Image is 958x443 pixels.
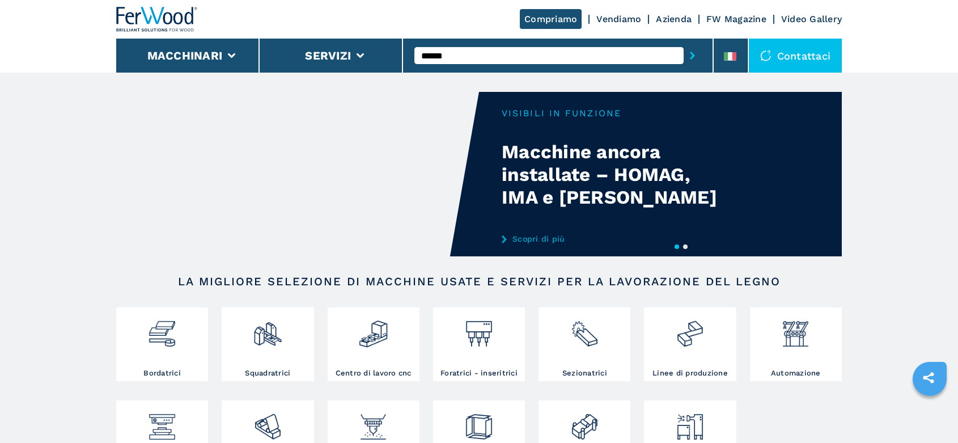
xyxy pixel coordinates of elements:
[440,368,518,378] h3: Foratrici - inseritrici
[781,14,842,24] a: Video Gallery
[502,234,724,243] a: Scopri di più
[305,49,351,62] button: Servizi
[143,368,181,378] h3: Bordatrici
[914,364,943,392] a: sharethis
[253,403,283,442] img: levigatrici_2.png
[464,403,494,442] img: montaggio_imballaggio_2.png
[570,403,600,442] img: lavorazione_porte_finestre_2.png
[656,14,692,24] a: Azienda
[433,307,525,381] a: Foratrici - inseritrici
[771,368,821,378] h3: Automazione
[684,43,701,69] button: submit-button
[147,403,177,442] img: pressa-strettoia.png
[760,50,772,61] img: Contattaci
[116,307,208,381] a: Bordatrici
[253,310,283,349] img: squadratrici_2.png
[336,368,412,378] h3: Centro di lavoro cnc
[116,7,198,32] img: Ferwood
[328,307,419,381] a: Centro di lavoro cnc
[245,368,290,378] h3: Squadratrici
[562,368,607,378] h3: Sezionatrici
[147,49,223,62] button: Macchinari
[675,403,705,442] img: aspirazione_1.png
[116,92,479,256] video: Your browser does not support the video tag.
[222,307,313,381] a: Squadratrici
[652,368,728,378] h3: Linee di produzione
[358,310,388,349] img: centro_di_lavoro_cnc_2.png
[675,244,679,249] button: 1
[358,403,388,442] img: verniciatura_1.png
[570,310,600,349] img: sezionatrici_2.png
[706,14,766,24] a: FW Magazine
[781,310,811,349] img: automazione.png
[464,310,494,349] img: foratrici_inseritrici_2.png
[147,310,177,349] img: bordatrici_1.png
[683,244,688,249] button: 2
[675,310,705,349] img: linee_di_produzione_2.png
[750,307,842,381] a: Automazione
[152,275,806,288] h2: LA MIGLIORE SELEZIONE DI MACCHINE USATE E SERVIZI PER LA LAVORAZIONE DEL LEGNO
[749,39,842,73] div: Contattaci
[644,307,736,381] a: Linee di produzione
[539,307,630,381] a: Sezionatrici
[596,14,641,24] a: Vendiamo
[520,9,582,29] a: Compriamo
